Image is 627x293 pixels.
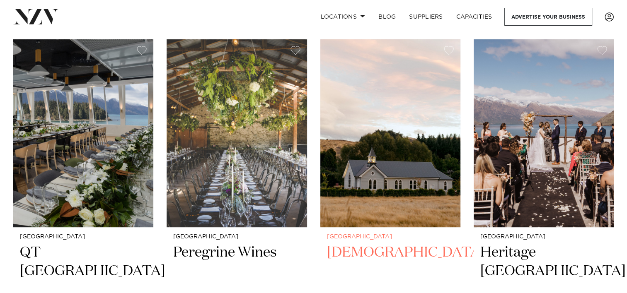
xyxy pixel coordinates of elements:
small: [GEOGRAPHIC_DATA] [173,234,300,240]
small: [GEOGRAPHIC_DATA] [480,234,607,240]
a: BLOG [372,8,402,26]
a: Advertise your business [504,8,592,26]
a: Locations [314,8,372,26]
small: [GEOGRAPHIC_DATA] [327,234,454,240]
a: SUPPLIERS [402,8,449,26]
img: nzv-logo.png [13,9,58,24]
a: Capacities [450,8,499,26]
small: [GEOGRAPHIC_DATA] [20,234,147,240]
